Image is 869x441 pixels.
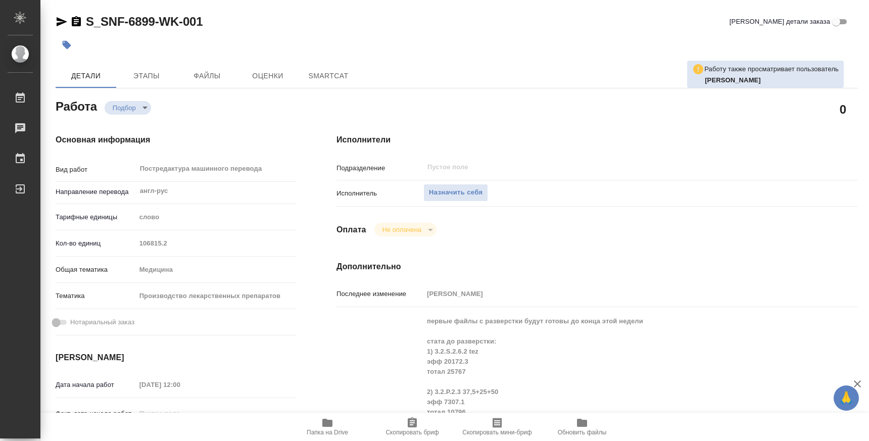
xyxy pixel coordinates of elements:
[70,317,134,327] span: Нотариальный заказ
[336,289,423,299] p: Последнее изменение
[136,236,296,251] input: Пустое поле
[462,429,532,436] span: Скопировать мини-бриф
[244,70,292,82] span: Оценки
[336,134,858,146] h4: Исполнители
[56,212,136,222] p: Тарифные единицы
[136,261,296,278] div: Медицина
[86,15,203,28] a: S_SNF-6899-WK-001
[136,209,296,226] div: слово
[56,409,136,419] p: Факт. дата начала работ
[105,101,151,115] div: Подбор
[56,165,136,175] p: Вид работ
[56,380,136,390] p: Дата начала работ
[385,429,439,436] span: Скопировать бриф
[429,187,482,199] span: Назначить себя
[70,16,82,28] button: Скопировать ссылку
[423,286,814,301] input: Пустое поле
[379,225,424,234] button: Не оплачена
[122,70,171,82] span: Этапы
[183,70,231,82] span: Файлы
[56,265,136,275] p: Общая тематика
[56,16,68,28] button: Скопировать ссылку для ЯМессенджера
[838,387,855,409] span: 🙏
[56,96,97,115] h2: Работа
[374,223,437,236] div: Подбор
[110,104,139,112] button: Подбор
[56,187,136,197] p: Направление перевода
[423,184,488,202] button: Назначить себя
[336,188,423,199] p: Исполнитель
[336,224,366,236] h4: Оплата
[426,161,791,173] input: Пустое поле
[304,70,353,82] span: SmartCat
[56,34,78,56] button: Добавить тэг
[136,377,224,392] input: Пустое поле
[336,261,858,273] h4: Дополнительно
[834,385,859,411] button: 🙏
[136,406,224,421] input: Пустое поле
[370,413,455,441] button: Скопировать бриф
[558,429,607,436] span: Обновить файлы
[840,101,846,118] h2: 0
[56,134,296,146] h4: Основная информация
[336,163,423,173] p: Подразделение
[56,352,296,364] h4: [PERSON_NAME]
[56,238,136,249] p: Кол-во единиц
[455,413,540,441] button: Скопировать мини-бриф
[285,413,370,441] button: Папка на Drive
[307,429,348,436] span: Папка на Drive
[540,413,624,441] button: Обновить файлы
[56,291,136,301] p: Тематика
[62,70,110,82] span: Детали
[730,17,830,27] span: [PERSON_NAME] детали заказа
[136,287,296,305] div: Производство лекарственных препаратов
